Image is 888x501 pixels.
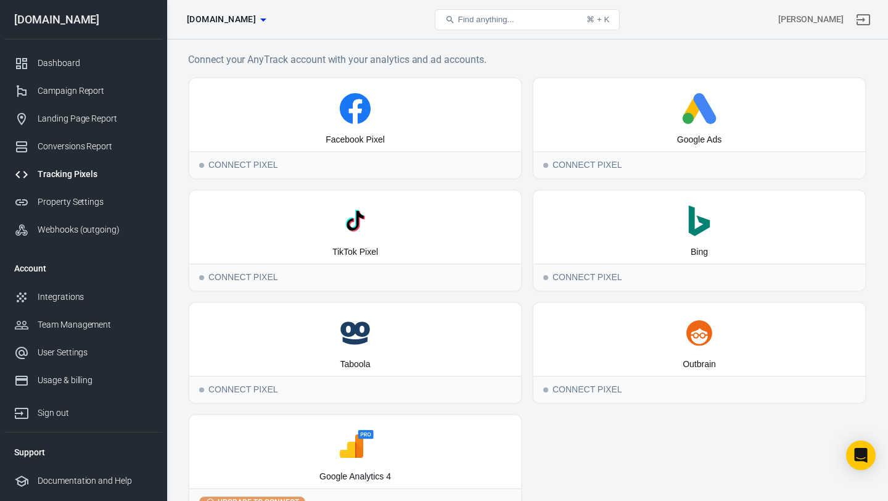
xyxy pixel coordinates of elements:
div: Conversions Report [38,140,152,153]
div: Google Ads [677,134,721,146]
div: Connect Pixel [189,376,521,403]
div: Tracking Pixels [38,168,152,181]
div: Documentation and Help [38,474,152,487]
div: Webhooks (outgoing) [38,223,152,236]
div: Account id: Ul97uTIP [778,13,844,26]
button: [DOMAIN_NAME] [182,8,271,31]
a: Webhooks (outgoing) [4,216,162,244]
div: Taboola [340,358,370,371]
div: Team Management [38,318,152,331]
a: Tracking Pixels [4,160,162,188]
span: Connect Pixel [199,275,204,280]
span: Find anything... [458,15,514,24]
button: OutbrainConnect PixelConnect Pixel [532,302,866,404]
li: Support [4,437,162,467]
a: Team Management [4,311,162,339]
button: TaboolaConnect PixelConnect Pixel [188,302,522,404]
h6: Connect your AnyTrack account with your analytics and ad accounts. [188,52,866,67]
div: Connect Pixel [533,376,865,403]
div: Landing Page Report [38,112,152,125]
a: Campaign Report [4,77,162,105]
a: Usage & billing [4,366,162,394]
span: Connect Pixel [199,387,204,392]
div: Dashboard [38,57,152,70]
a: User Settings [4,339,162,366]
div: Bing [691,246,708,259]
span: myracoach.com [187,12,256,27]
span: Connect Pixel [199,163,204,168]
div: Open Intercom Messenger [846,441,876,470]
div: [DOMAIN_NAME] [4,14,162,25]
div: Facebook Pixel [326,134,385,146]
button: BingConnect PixelConnect Pixel [532,189,866,292]
span: Connect Pixel [543,163,548,168]
div: User Settings [38,346,152,359]
span: Connect Pixel [543,275,548,280]
button: Google AdsConnect PixelConnect Pixel [532,77,866,180]
div: Connect Pixel [533,151,865,178]
button: Facebook PixelConnect PixelConnect Pixel [188,77,522,180]
div: Outbrain [683,358,716,371]
a: Conversions Report [4,133,162,160]
div: Integrations [38,291,152,304]
div: Property Settings [38,196,152,209]
div: Usage & billing [38,374,152,387]
div: Sign out [38,407,152,420]
a: Sign out [4,394,162,427]
a: Sign out [849,5,878,35]
a: Property Settings [4,188,162,216]
a: Dashboard [4,49,162,77]
div: Connect Pixel [189,151,521,178]
div: Connect Pixel [533,263,865,291]
a: Integrations [4,283,162,311]
a: Landing Page Report [4,105,162,133]
div: Google Analytics 4 [319,471,391,483]
li: Account [4,254,162,283]
div: Connect Pixel [189,263,521,291]
button: Find anything...⌘ + K [435,9,620,30]
div: TikTok Pixel [332,246,378,259]
div: Campaign Report [38,85,152,97]
div: ⌘ + K [586,15,609,24]
span: Connect Pixel [543,387,548,392]
button: TikTok PixelConnect PixelConnect Pixel [188,189,522,292]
